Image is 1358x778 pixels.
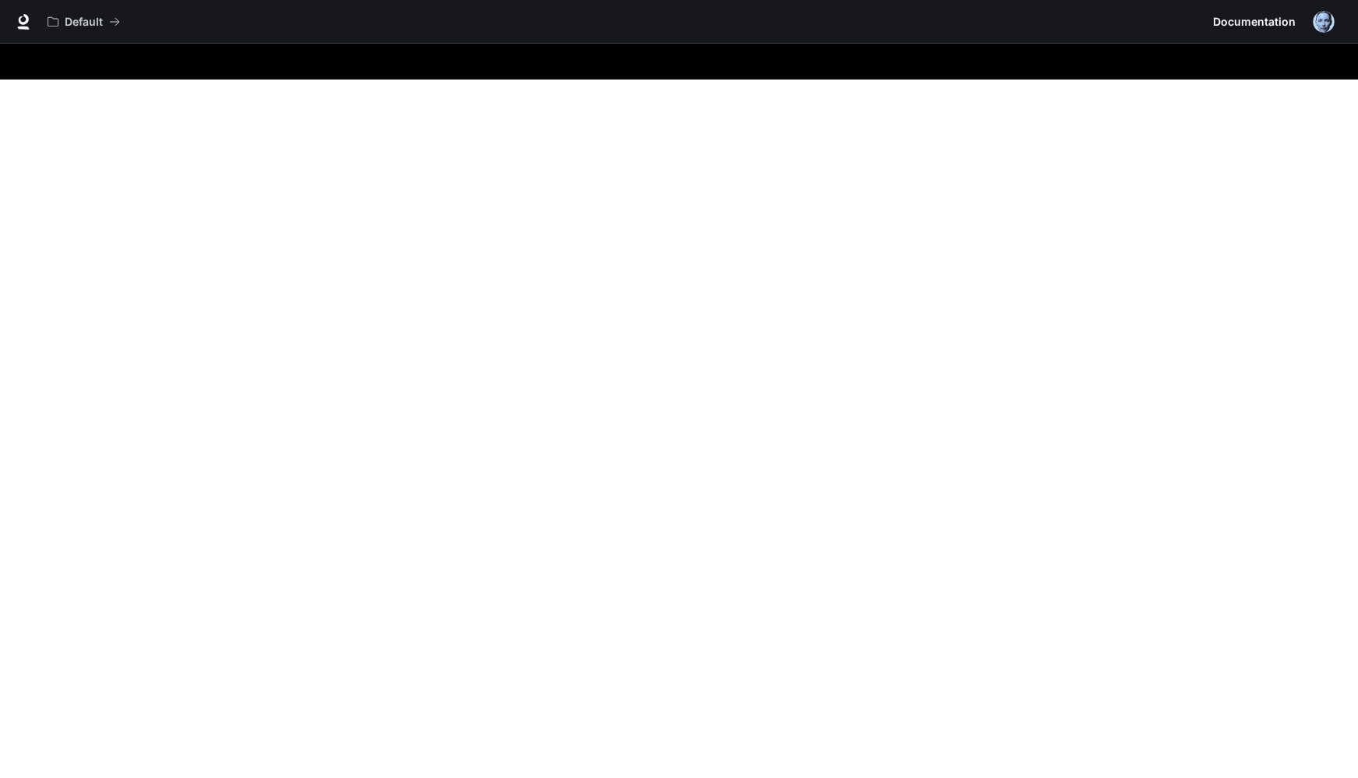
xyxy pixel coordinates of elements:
a: Documentation [1207,6,1302,37]
button: User avatar [1308,6,1339,37]
p: Default [65,16,103,29]
img: User avatar [1313,11,1335,33]
button: All workspaces [41,6,127,37]
span: Documentation [1213,12,1296,32]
